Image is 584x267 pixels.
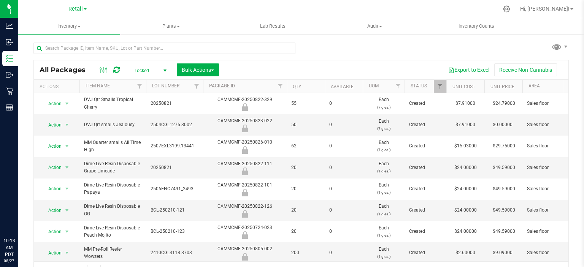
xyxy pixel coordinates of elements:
[329,121,358,128] span: 0
[291,249,320,256] span: 200
[151,185,198,193] span: 2506ENC7491_2493
[202,139,288,153] div: CAMMCMF-20250826-010
[367,253,400,260] p: (1 g ea.)
[62,141,72,152] span: select
[291,164,320,171] span: 20
[84,182,141,196] span: Dime Live Resin Disposable Papaya
[329,207,358,214] span: 0
[528,83,540,88] a: Area
[367,139,400,153] span: Each
[409,100,442,107] span: Created
[489,247,516,258] span: $9.09000
[446,114,484,136] td: $7.91000
[151,142,198,150] span: 2507EXL3199.13441
[291,185,320,193] span: 20
[62,183,72,194] span: select
[527,185,575,193] span: Sales floor
[489,226,519,237] span: $49.59000
[84,121,141,128] span: DVJ Qrt smalls Jealousy
[151,228,198,235] span: BCL-250210-123
[329,185,358,193] span: 0
[409,164,442,171] span: Created
[62,248,72,258] span: select
[182,67,214,73] span: Bulk Actions
[446,200,484,221] td: $24.00000
[409,249,442,256] span: Created
[6,87,13,95] inline-svg: Retail
[33,43,295,54] input: Search Package ID, Item Name, SKU, Lot or Part Number...
[202,182,288,196] div: CAMMCMF-20250822-101
[62,162,72,173] span: select
[392,80,405,93] a: Filter
[527,207,575,214] span: Sales floor
[446,136,484,157] td: $15.03000
[6,55,13,62] inline-svg: Inventory
[527,100,575,107] span: Sales floor
[152,83,179,88] a: Lot Number
[367,96,400,111] span: Each
[151,164,198,171] span: 20250821
[120,18,222,34] a: Plants
[62,98,72,109] span: select
[527,164,575,171] span: Sales floor
[367,167,400,175] p: (1 g ea.)
[62,205,72,216] span: select
[3,237,15,258] p: 10:13 AM PDT
[409,228,442,235] span: Created
[409,207,442,214] span: Created
[409,142,442,150] span: Created
[8,206,30,229] iframe: Resource center
[202,160,288,175] div: CAMMCMF-20250822-111
[202,231,288,239] div: Newly Received
[202,96,288,111] div: CAMMCMF-20250822-329
[41,248,62,258] span: Action
[446,93,484,114] td: $7.91000
[367,246,400,260] span: Each
[502,5,511,13] div: Manage settings
[202,245,288,260] div: CAMMCMF-20250805-002
[84,203,141,217] span: Dime Live Resin Disposable OG
[324,23,425,30] span: Audit
[329,100,358,107] span: 0
[443,63,494,76] button: Export to Excel
[22,205,32,214] iframe: Resource center unread badge
[202,146,288,154] div: Newly Received
[84,224,141,239] span: Dime Live Resin Disposable Peach Mojito
[202,167,288,175] div: Newly Received
[324,18,425,34] a: Audit
[62,120,72,130] span: select
[41,183,62,194] span: Action
[446,179,484,200] td: $24.00000
[329,249,358,256] span: 0
[202,103,288,111] div: Newly Received
[274,80,287,93] a: Filter
[84,96,141,111] span: DVJ Qtr Smalls Tropical Cherry
[86,83,110,88] a: Item Name
[6,22,13,30] inline-svg: Analytics
[489,162,519,173] span: $49.59000
[41,205,62,216] span: Action
[331,84,354,89] a: Available
[367,224,400,239] span: Each
[41,226,62,237] span: Action
[409,121,442,128] span: Created
[6,104,13,111] inline-svg: Reports
[121,23,222,30] span: Plants
[329,142,358,150] span: 0
[133,80,146,93] a: Filter
[190,80,203,93] a: Filter
[494,63,557,76] button: Receive Non-Cannabis
[84,139,141,153] span: MM Quarter smalls All Time High
[409,185,442,193] span: Created
[369,83,379,88] a: UOM
[425,18,527,34] a: Inventory Counts
[367,203,400,217] span: Each
[41,162,62,173] span: Action
[62,226,72,237] span: select
[291,100,320,107] span: 55
[291,228,320,235] span: 20
[41,120,62,130] span: Action
[527,249,575,256] span: Sales floor
[527,142,575,150] span: Sales floor
[84,160,141,175] span: Dime Live Resin Disposable Grape Limeade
